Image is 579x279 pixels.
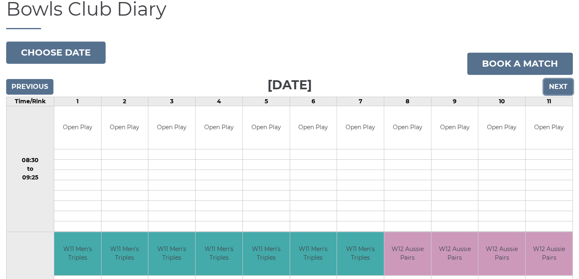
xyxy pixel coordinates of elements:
td: Open Play [290,106,337,149]
td: 7 [337,97,384,106]
td: 8 [384,97,431,106]
td: Open Play [54,106,101,149]
td: Open Play [243,106,290,149]
td: Time/Rink [7,97,54,106]
td: 3 [148,97,196,106]
td: W12 Aussie Pairs [526,232,572,275]
td: W11 Men's Triples [196,232,242,275]
td: Open Play [337,106,384,149]
td: W12 Aussie Pairs [431,232,478,275]
td: 2 [101,97,148,106]
td: W11 Men's Triples [290,232,337,275]
td: Open Play [196,106,242,149]
td: Open Play [431,106,478,149]
td: 5 [242,97,290,106]
td: W11 Men's Triples [243,232,290,275]
td: Open Play [148,106,195,149]
td: Open Play [526,106,572,149]
button: Choose date [6,42,106,64]
td: 4 [196,97,243,106]
td: 11 [526,97,573,106]
td: W11 Men's Triples [54,232,101,275]
td: W11 Men's Triples [337,232,384,275]
td: 10 [478,97,526,106]
td: W11 Men's Triples [101,232,148,275]
input: Previous [6,79,53,95]
input: Next [544,79,573,95]
td: W12 Aussie Pairs [478,232,525,275]
td: W12 Aussie Pairs [384,232,431,275]
td: 9 [431,97,478,106]
td: Open Play [384,106,431,149]
td: 08:30 to 09:25 [7,106,54,232]
td: 1 [54,97,101,106]
td: Open Play [101,106,148,149]
td: Open Play [478,106,525,149]
td: 6 [290,97,337,106]
td: W11 Men's Triples [148,232,195,275]
a: Book a match [467,53,573,75]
